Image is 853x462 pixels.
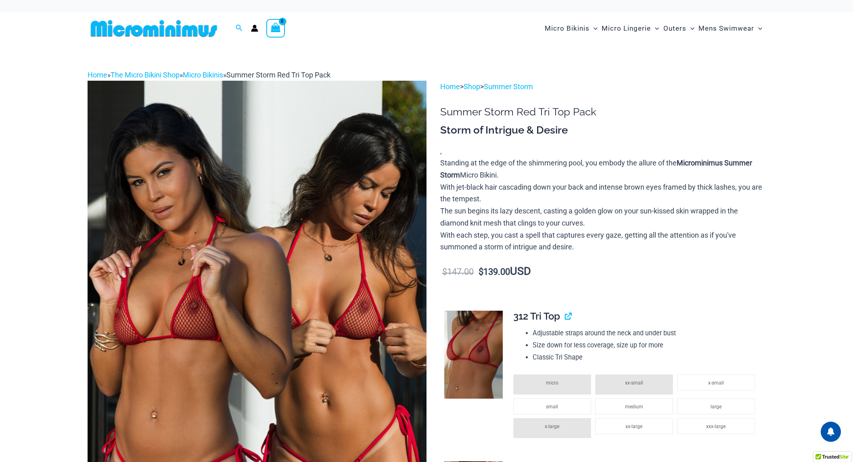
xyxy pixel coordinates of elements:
li: xx-large [595,418,673,434]
span: xx-small [625,380,643,386]
li: Size down for less coverage, size up for more [533,339,759,351]
span: Micro Bikinis [545,18,590,39]
div: , [440,123,765,253]
li: large [677,398,755,414]
a: The Micro Bikini Shop [111,71,180,79]
a: Micro LingerieMenu ToggleMenu Toggle [600,16,661,41]
span: $ [442,267,447,277]
bdi: 139.00 [479,267,510,277]
a: Micro BikinisMenu ToggleMenu Toggle [543,16,600,41]
li: xx-small [595,374,673,395]
img: MM SHOP LOGO FLAT [88,19,220,38]
a: View Shopping Cart, empty [266,19,285,38]
span: Menu Toggle [590,18,598,39]
li: Classic Tri Shape [533,351,759,364]
span: large [711,404,721,410]
h3: Storm of Intrigue & Desire [440,123,765,137]
p: > > [440,81,765,93]
span: micro [546,380,558,386]
h1: Summer Storm Red Tri Top Pack [440,106,765,118]
nav: Site Navigation [541,15,765,42]
li: xxx-large [677,418,755,434]
span: 312 Tri Top [513,310,560,322]
p: Standing at the edge of the shimmering pool, you embody the allure of the Micro Bikini. With jet-... [440,157,765,253]
bdi: 147.00 [442,267,474,277]
a: Mens SwimwearMenu ToggleMenu Toggle [696,16,764,41]
li: x-small [677,374,755,391]
span: x-small [708,380,724,386]
span: xxx-large [706,424,725,429]
li: medium [595,398,673,414]
a: Account icon link [251,25,258,32]
p: USD [440,265,765,278]
span: small [546,404,558,410]
li: x-large [513,418,591,438]
a: Home [88,71,107,79]
span: Menu Toggle [651,18,659,39]
span: Outers [663,18,686,39]
a: OutersMenu ToggleMenu Toggle [661,16,696,41]
img: Summer Storm Red 312 Tri Top [444,311,503,399]
a: Micro Bikinis [183,71,223,79]
span: medium [625,404,643,410]
span: Menu Toggle [686,18,694,39]
li: micro [513,374,591,395]
span: Summer Storm Red Tri Top Pack [226,71,330,79]
li: small [513,398,591,414]
b: Microminimus Summer Storm [440,159,752,179]
a: Shop [464,82,480,91]
li: Adjustable straps around the neck and under bust [533,327,759,339]
a: Search icon link [236,23,243,33]
span: Mens Swimwear [698,18,754,39]
span: x-large [545,424,559,429]
span: Micro Lingerie [602,18,651,39]
span: Menu Toggle [754,18,762,39]
a: Summer Storm [484,82,533,91]
a: Home [440,82,460,91]
span: $ [479,267,483,277]
span: » » » [88,71,330,79]
span: xx-large [625,424,642,429]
